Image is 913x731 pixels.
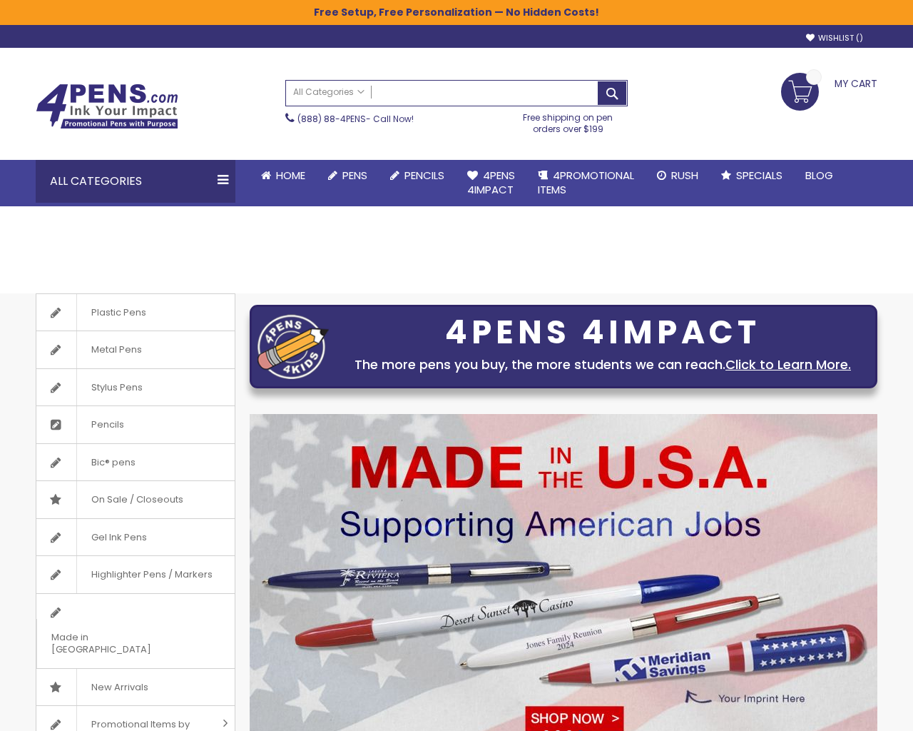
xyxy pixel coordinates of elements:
a: Stylus Pens [36,369,235,406]
a: 4Pens4impact [456,160,526,206]
a: Specials [710,160,794,191]
span: All Categories [293,86,364,98]
span: - Call Now! [297,113,414,125]
span: Gel Ink Pens [76,519,161,556]
span: Metal Pens [76,331,156,368]
a: Metal Pens [36,331,235,368]
span: On Sale / Closeouts [76,481,198,518]
div: Free shipping on pen orders over $199 [509,106,628,135]
a: Pencils [36,406,235,443]
a: Wishlist [806,33,863,44]
div: 4PENS 4IMPACT [336,318,869,348]
a: Plastic Pens [36,294,235,331]
span: Made in [GEOGRAPHIC_DATA] [36,619,199,668]
img: four_pen_logo.png [257,314,329,379]
a: New Arrivals [36,669,235,706]
a: Made in [GEOGRAPHIC_DATA] [36,594,235,668]
div: All Categories [36,160,235,203]
span: 4Pens 4impact [467,168,515,197]
span: Bic® pens [76,444,150,481]
span: Home [276,168,305,183]
span: Pencils [76,406,138,443]
a: Rush [646,160,710,191]
a: Click to Learn More. [725,356,851,373]
span: Pens [342,168,367,183]
span: Plastic Pens [76,294,160,331]
a: All Categories [286,81,372,104]
a: 4PROMOTIONALITEMS [526,160,646,206]
div: The more pens you buy, the more students we can reach. [336,355,869,375]
span: Rush [671,168,698,183]
a: (888) 88-4PENS [297,113,366,125]
span: New Arrivals [76,669,163,706]
span: Pencils [404,168,444,183]
span: Stylus Pens [76,369,157,406]
a: Highlighter Pens / Markers [36,556,235,593]
a: Pens [317,160,379,191]
img: 4Pens Custom Pens and Promotional Products [36,84,178,129]
a: Gel Ink Pens [36,519,235,556]
a: Home [250,160,317,191]
span: Blog [805,168,833,183]
a: Pencils [379,160,456,191]
span: 4PROMOTIONAL ITEMS [538,168,634,197]
span: Highlighter Pens / Markers [76,556,227,593]
a: Blog [794,160,845,191]
a: On Sale / Closeouts [36,481,235,518]
a: Bic® pens [36,444,235,481]
span: Specials [736,168,782,183]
